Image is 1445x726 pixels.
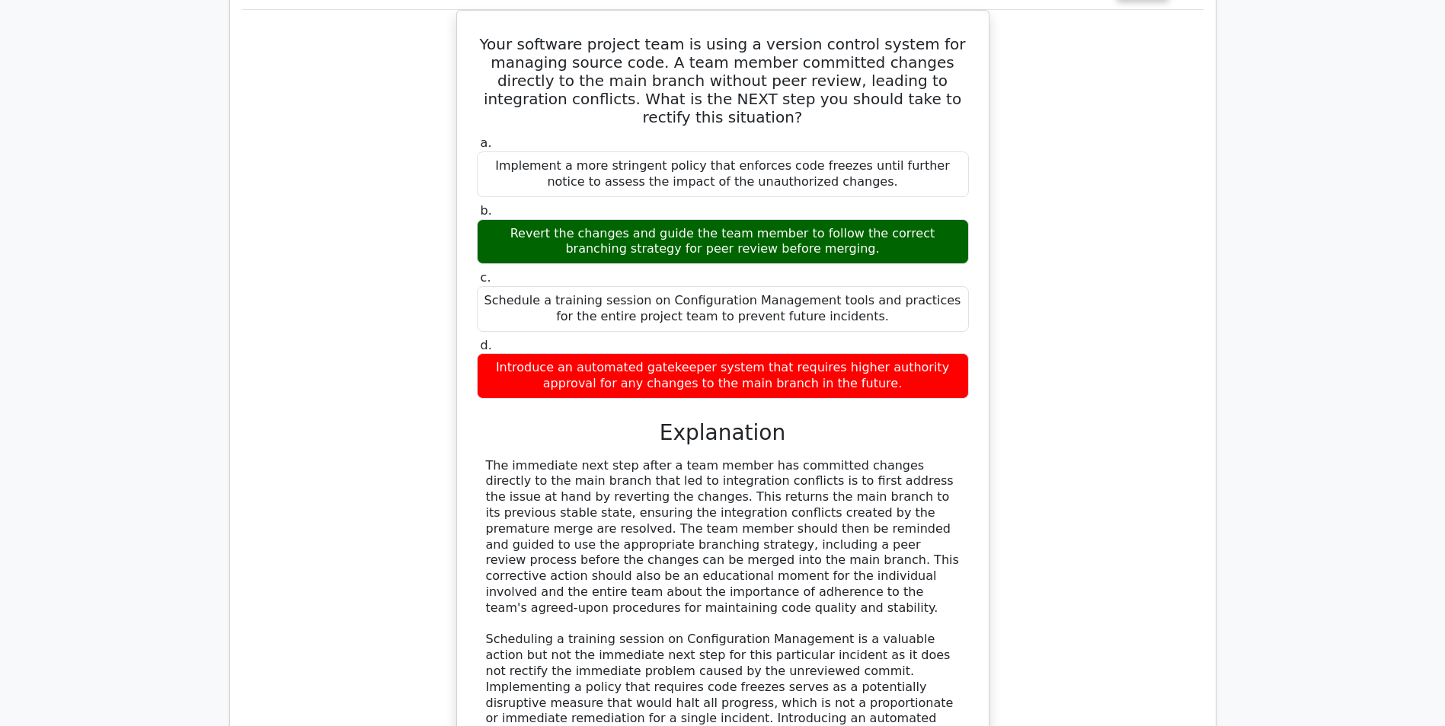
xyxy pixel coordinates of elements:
div: Introduce an automated gatekeeper system that requires higher authority approval for any changes ... [477,353,969,399]
span: a. [481,135,492,150]
span: b. [481,203,492,218]
h3: Explanation [486,420,960,446]
h5: Your software project team is using a version control system for managing source code. A team mem... [475,35,970,126]
div: Revert the changes and guide the team member to follow the correct branching strategy for peer re... [477,219,969,265]
span: d. [481,338,492,352]
div: Implement a more stringent policy that enforces code freezes until further notice to assess the i... [477,151,969,197]
div: Schedule a training session on Configuration Management tools and practices for the entire projec... [477,286,969,332]
span: c. [481,270,491,285]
